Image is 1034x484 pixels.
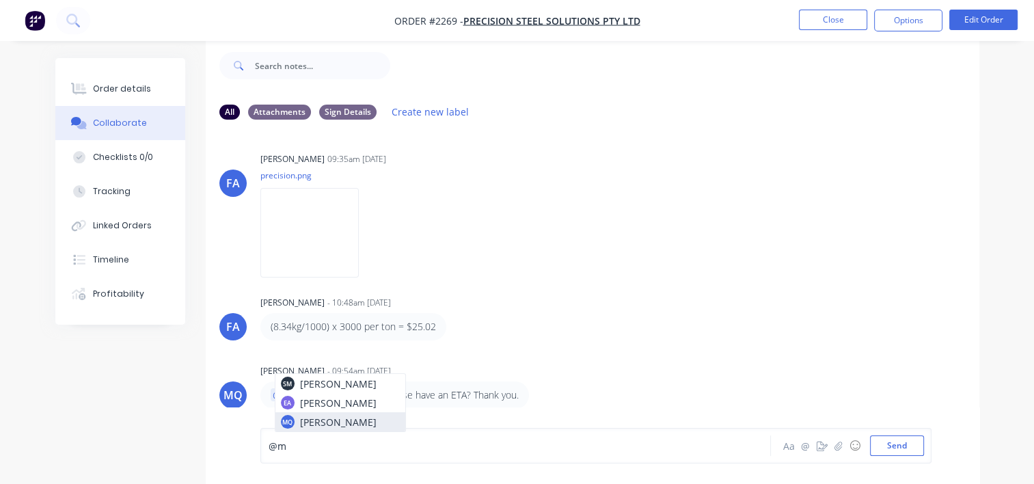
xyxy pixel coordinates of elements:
[55,106,185,140] button: Collaborate
[55,209,185,243] button: Linked Orders
[260,153,325,165] div: [PERSON_NAME]
[269,440,286,453] span: @m
[93,254,129,266] div: Timeline
[93,83,151,95] div: Order details
[248,105,311,120] div: Attachments
[226,319,240,335] div: FA
[300,415,377,429] p: [PERSON_NAME]
[300,377,377,391] p: [PERSON_NAME]
[385,103,476,121] button: Create new label
[93,117,147,129] div: Collaborate
[327,297,391,309] div: - 10:48am [DATE]
[282,417,292,427] div: MQ
[327,365,391,377] div: - 09:54am [DATE]
[93,185,131,198] div: Tracking
[93,288,144,300] div: Profitability
[55,174,185,209] button: Tracking
[394,14,463,27] span: Order #2269 -
[271,388,360,401] span: @[PERSON_NAME]
[847,438,863,454] button: ☺
[260,170,372,181] p: precision.png
[55,72,185,106] button: Order details
[870,435,924,456] button: Send
[219,105,240,120] div: All
[93,151,153,163] div: Checklists 0/0
[226,175,240,191] div: FA
[284,398,291,407] div: EA
[260,365,325,377] div: [PERSON_NAME]
[271,388,519,402] p: Can I please have an ETA? Thank you.
[874,10,942,31] button: Options
[949,10,1018,30] button: Edit Order
[260,297,325,309] div: [PERSON_NAME]
[55,140,185,174] button: Checklists 0/0
[781,438,798,454] button: Aa
[255,52,390,79] input: Search notes...
[327,153,386,165] div: 09:35am [DATE]
[463,14,640,27] a: Precision Steel Solutions Pty Ltd
[319,105,377,120] div: Sign Details
[25,10,45,31] img: Factory
[798,438,814,454] button: @
[271,320,436,334] p: (8.34kg/1000) x 3000 per ton = $25.02
[55,243,185,277] button: Timeline
[223,387,243,403] div: MQ
[283,379,292,388] div: SM
[93,219,152,232] div: Linked Orders
[300,396,377,410] p: [PERSON_NAME]
[799,10,867,30] button: Close
[55,277,185,311] button: Profitability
